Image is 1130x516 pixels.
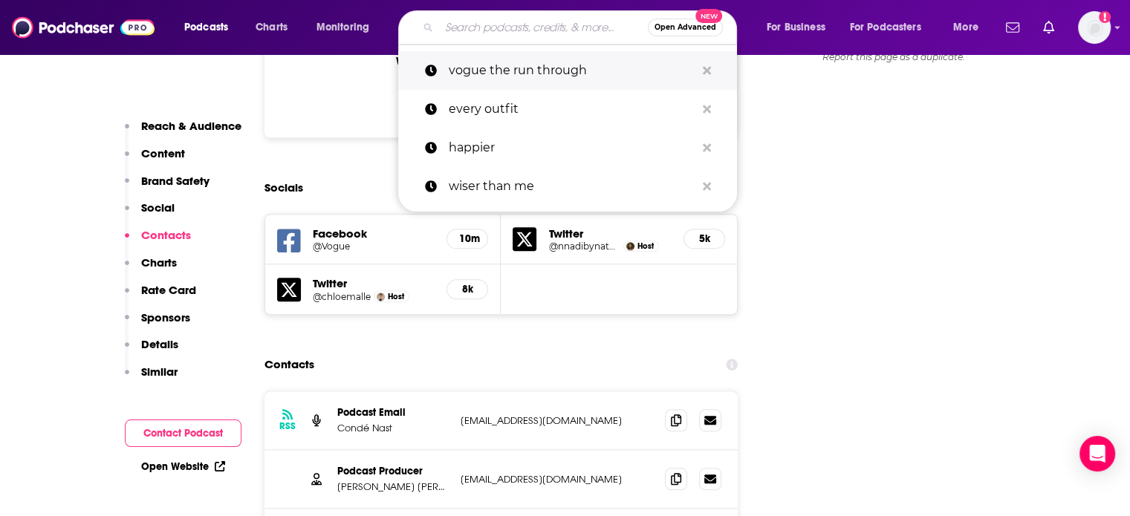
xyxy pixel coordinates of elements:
button: Open AdvancedNew [648,19,723,36]
p: Details [141,337,178,351]
a: every outfit [398,90,737,128]
button: Sponsors [125,310,190,338]
h5: 8k [459,283,475,295]
p: Charts [141,255,177,270]
p: Sponsors [141,310,190,324]
a: @chloemalle [313,291,371,302]
button: Social [125,200,175,228]
span: Podcasts [184,17,228,38]
p: Content [141,146,185,160]
img: User Profile [1078,11,1111,44]
button: Contacts [125,228,191,255]
h2: Contacts [264,350,314,379]
span: Open Advanced [655,24,716,31]
text: Weapons [395,54,440,67]
p: Similar [141,365,178,379]
button: Contact Podcast [125,419,241,447]
button: Similar [125,365,178,392]
h5: Twitter [313,276,435,290]
p: Podcast Producer [337,465,449,477]
p: Podcast Email [337,406,449,419]
a: wiser than me [398,167,737,206]
button: Brand Safety [125,174,210,201]
button: open menu [943,16,997,39]
h5: 10m [459,232,475,245]
span: New [695,9,722,23]
img: Chioma Nnadi [626,242,634,250]
span: More [953,17,978,38]
a: happier [398,128,737,167]
p: wiser than me [449,167,695,206]
button: open menu [840,16,943,39]
a: @nnadibynature [548,241,620,252]
button: open menu [306,16,389,39]
p: Condé Nast [337,422,449,434]
a: Charts [246,16,296,39]
span: Charts [256,17,288,38]
svg: Add a profile image [1099,11,1111,23]
p: Contacts [141,228,191,242]
img: Podchaser - Follow, Share and Rate Podcasts [12,13,155,42]
a: Open Website [141,460,225,473]
a: Show notifications dropdown [1037,15,1060,40]
button: Reach & Audience [125,119,241,146]
a: vogue the run through [398,51,737,90]
h5: 5k [696,232,712,245]
span: For Podcasters [850,17,921,38]
p: [EMAIL_ADDRESS][DOMAIN_NAME] [461,414,654,427]
a: Show notifications dropdown [1000,15,1025,40]
p: [PERSON_NAME] [PERSON_NAME] [337,480,449,493]
button: open menu [756,16,844,39]
span: Host [637,241,654,251]
button: Content [125,146,185,174]
h5: Facebook [313,226,435,241]
img: Chloe Malle [377,293,385,301]
button: Charts [125,255,177,283]
p: Rate Card [141,283,196,297]
p: [EMAIL_ADDRESS][DOMAIN_NAME] [461,473,654,486]
h2: Socials [264,174,303,202]
h3: RSS [279,420,296,432]
button: open menu [174,16,247,39]
p: Reach & Audience [141,119,241,133]
button: Rate Card [125,283,196,310]
button: Show profile menu [1078,11,1111,44]
div: Open Intercom Messenger [1079,436,1115,471]
div: Search podcasts, credits, & more... [412,10,751,45]
span: Monitoring [316,17,369,38]
div: Report this page as a duplicate. [782,51,1005,63]
span: For Business [767,17,825,38]
span: Logged in as kathrynwhite [1078,11,1111,44]
h5: Twitter [548,226,672,241]
p: vogue the run through [449,51,695,90]
button: Details [125,337,178,365]
p: Brand Safety [141,174,210,188]
p: every outfit [449,90,695,128]
p: Social [141,200,175,215]
input: Search podcasts, credits, & more... [439,16,648,39]
p: happier [449,128,695,167]
span: Host [388,292,404,301]
a: @Vogue [313,241,435,252]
